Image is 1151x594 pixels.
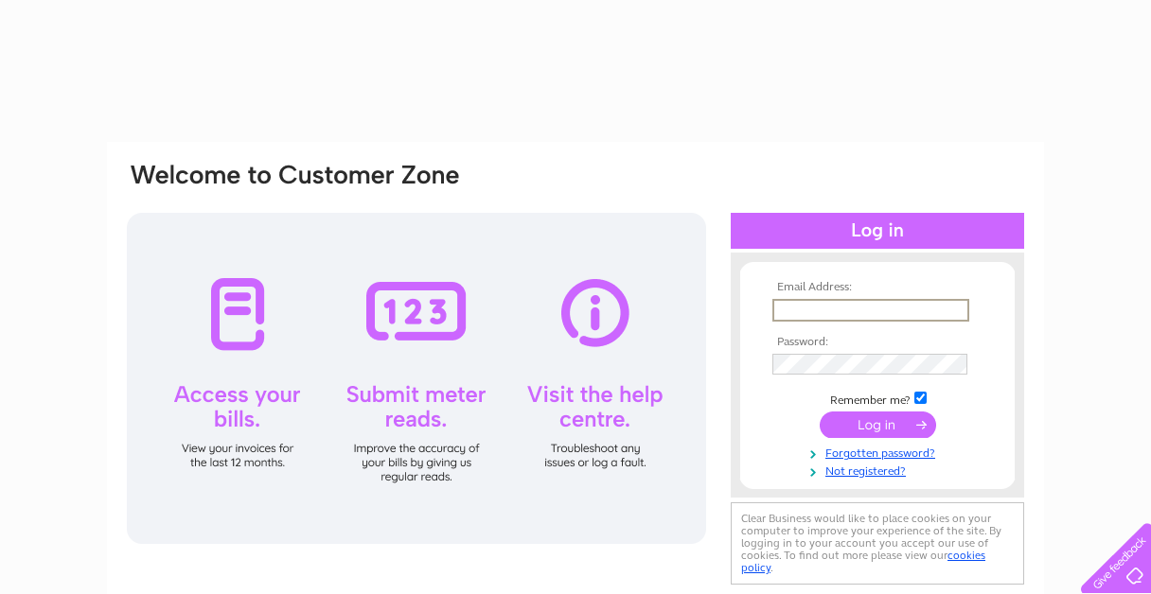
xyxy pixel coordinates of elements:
[768,389,987,408] td: Remember me?
[768,336,987,349] th: Password:
[772,461,987,479] a: Not registered?
[768,281,987,294] th: Email Address:
[772,443,987,461] a: Forgotten password?
[741,549,985,574] a: cookies policy
[820,411,936,438] input: Submit
[731,502,1024,585] div: Clear Business would like to place cookies on your computer to improve your experience of the sit...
